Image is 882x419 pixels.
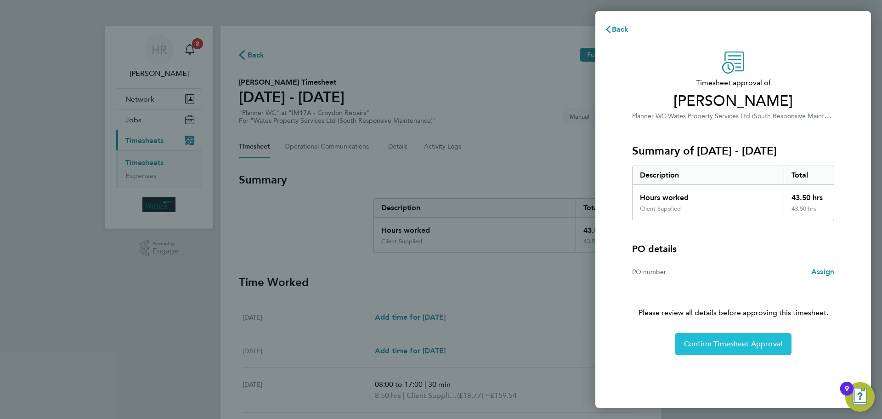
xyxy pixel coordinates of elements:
[784,205,834,220] div: 43.50 hrs
[633,185,784,205] div: Hours worked
[632,112,666,120] span: Planner WC
[675,333,792,355] button: Confirm Timesheet Approval
[632,77,834,88] span: Timesheet approval of
[632,266,733,277] div: PO number
[595,20,638,39] button: Back
[666,112,668,120] span: ·
[633,166,784,184] div: Description
[811,266,834,277] a: Assign
[632,143,834,158] h3: Summary of [DATE] - [DATE]
[632,92,834,110] span: [PERSON_NAME]
[845,382,875,412] button: Open Resource Center, 9 new notifications
[845,389,849,401] div: 9
[668,111,847,120] span: Wates Property Services Ltd (South Responsive Maintenance)
[612,25,629,34] span: Back
[784,166,834,184] div: Total
[621,285,845,318] p: Please review all details before approving this timesheet.
[632,242,677,255] h4: PO details
[811,267,834,276] span: Assign
[684,339,782,349] span: Confirm Timesheet Approval
[632,166,834,220] div: Summary of 13 - 19 Sep 2025
[784,185,834,205] div: 43.50 hrs
[640,205,681,212] div: Client Supplied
